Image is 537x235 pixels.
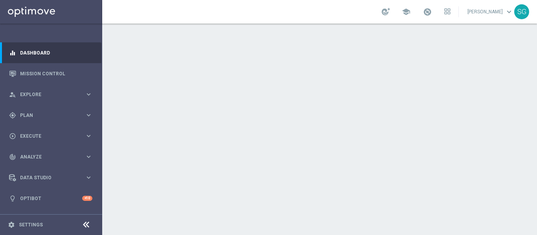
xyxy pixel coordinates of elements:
[9,63,92,84] div: Mission Control
[9,133,16,140] i: play_circle_outline
[9,91,85,98] div: Explore
[19,222,43,227] a: Settings
[9,71,93,77] button: Mission Control
[20,113,85,118] span: Plan
[9,133,93,139] button: play_circle_outline Execute keyboard_arrow_right
[20,175,85,180] span: Data Studio
[9,42,92,63] div: Dashboard
[85,153,92,160] i: keyboard_arrow_right
[20,188,82,209] a: Optibot
[20,42,92,63] a: Dashboard
[85,111,92,119] i: keyboard_arrow_right
[9,175,93,181] button: Data Studio keyboard_arrow_right
[514,4,529,19] div: SG
[9,154,93,160] button: track_changes Analyze keyboard_arrow_right
[467,6,514,18] a: [PERSON_NAME]keyboard_arrow_down
[9,153,85,160] div: Analyze
[85,91,92,98] i: keyboard_arrow_right
[20,155,85,159] span: Analyze
[9,174,85,181] div: Data Studio
[9,91,93,98] button: person_search Explore keyboard_arrow_right
[85,132,92,140] i: keyboard_arrow_right
[9,133,85,140] div: Execute
[9,195,16,202] i: lightbulb
[505,7,513,16] span: keyboard_arrow_down
[9,195,93,202] button: lightbulb Optibot +10
[9,49,16,56] i: equalizer
[20,134,85,138] span: Execute
[20,92,85,97] span: Explore
[20,63,92,84] a: Mission Control
[85,174,92,181] i: keyboard_arrow_right
[9,153,16,160] i: track_changes
[9,112,93,118] button: gps_fixed Plan keyboard_arrow_right
[402,7,410,16] span: school
[9,112,16,119] i: gps_fixed
[82,196,92,201] div: +10
[9,112,85,119] div: Plan
[9,91,16,98] i: person_search
[8,221,15,228] i: settings
[9,188,92,209] div: Optibot
[9,50,93,56] button: equalizer Dashboard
